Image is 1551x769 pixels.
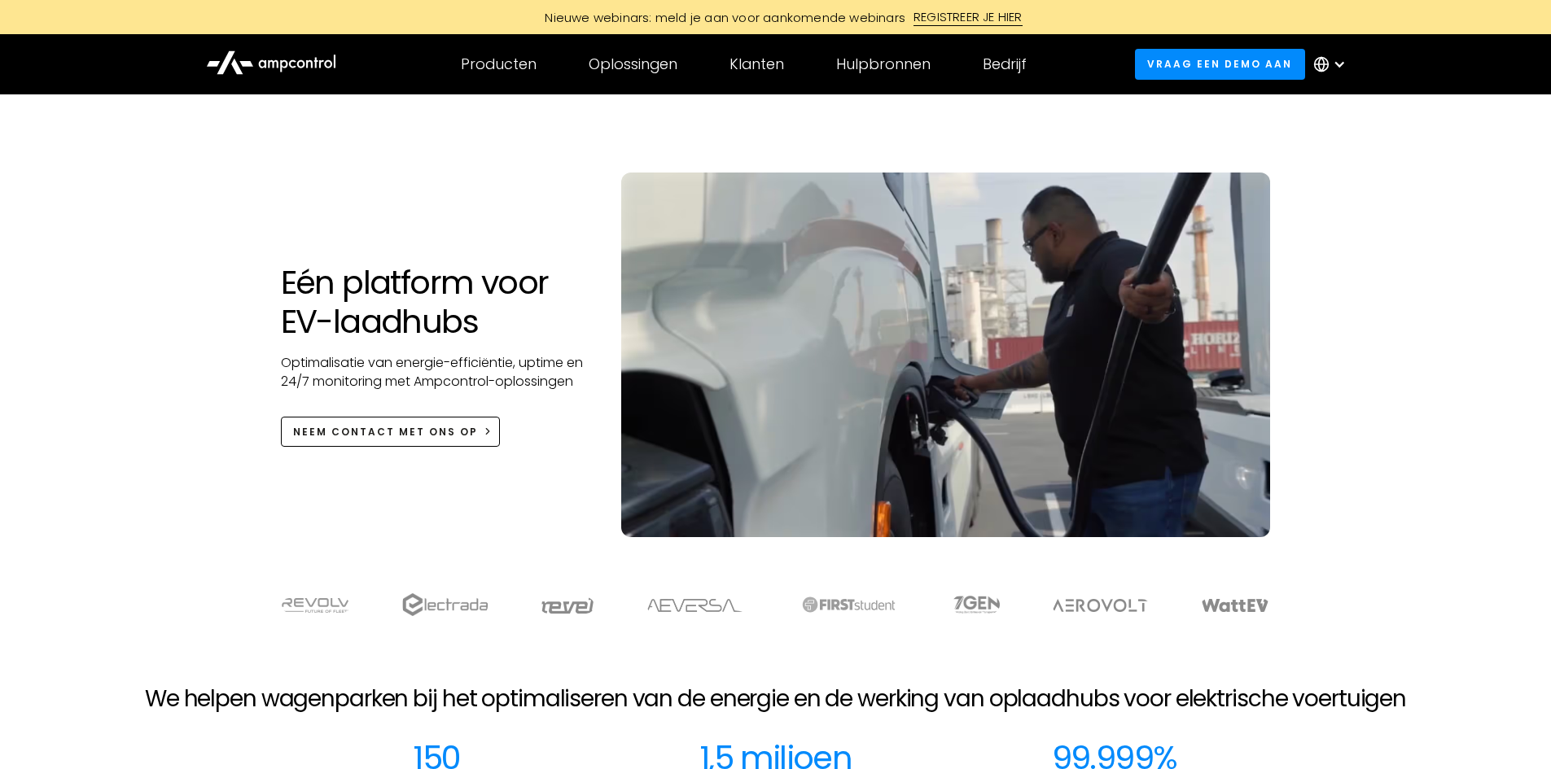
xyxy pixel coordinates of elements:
a: NEEM CONTACT MET ONS OP [281,417,501,447]
div: Klanten [729,55,784,73]
div: Bedrijf [983,55,1027,73]
div: NEEM CONTACT MET ONS OP [293,425,478,439]
p: Optimalisatie van energie-efficiëntie, uptime en 24/7 monitoring met Ampcontrol-oplossingen [281,354,589,391]
h2: We helpen wagenparken bij het optimaliseren van de energie en de werking van oplaadhubs voor elek... [145,685,1406,713]
div: Producten [461,55,537,73]
div: Hulpbronnen [836,55,931,73]
img: electrada logo [402,593,488,616]
div: Nieuwe webinars: meld je aan voor aankomende webinars [528,9,914,26]
h1: Eén platform voor EV-laadhubs [281,263,589,341]
a: Vraag een demo aan [1135,49,1305,79]
img: Aerovolt Logo [1052,599,1149,612]
div: Oplossingen [589,55,677,73]
img: WattEV logo [1201,599,1269,612]
a: Nieuwe webinars: meld je aan voor aankomende webinarsREGISTREER JE HIER [410,8,1142,26]
div: REGISTREER JE HIER [914,8,1023,26]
